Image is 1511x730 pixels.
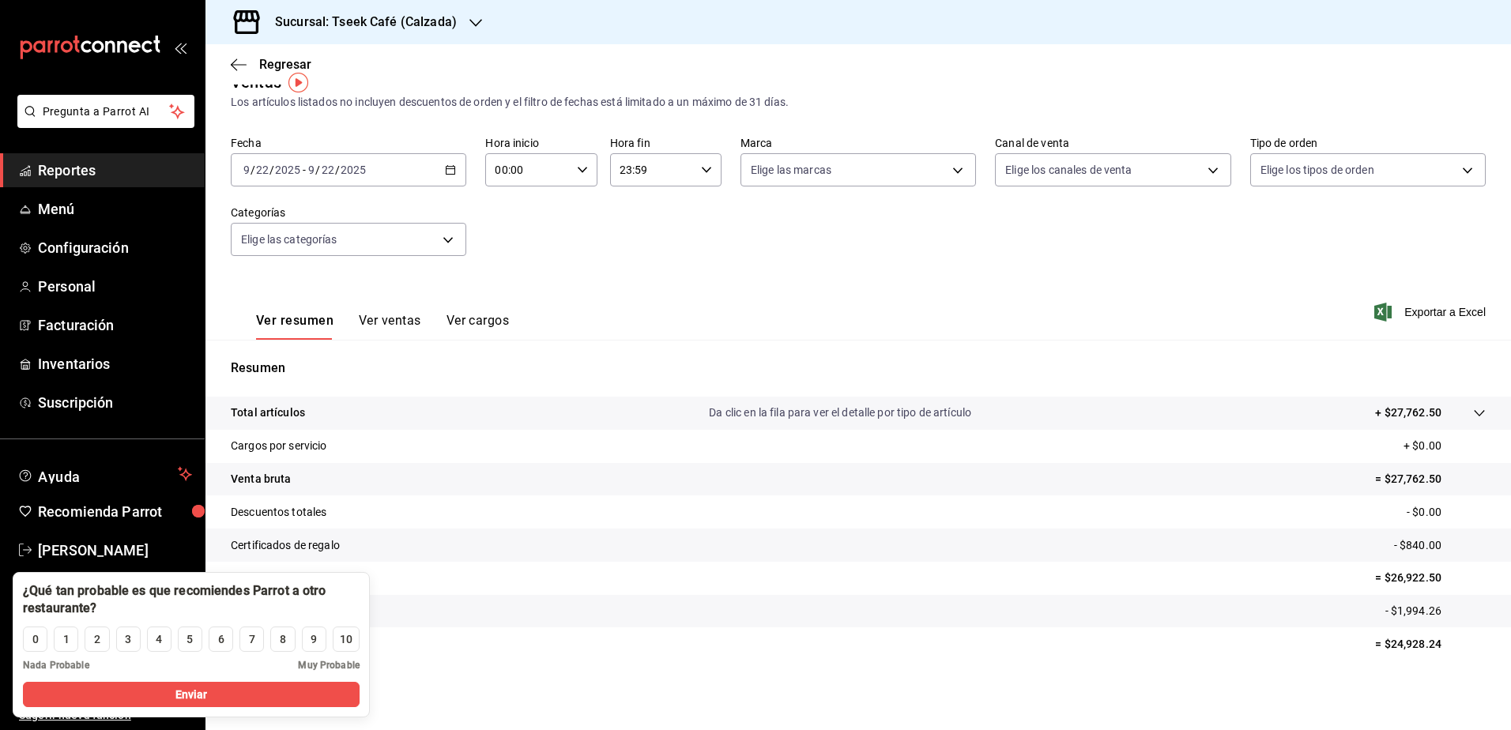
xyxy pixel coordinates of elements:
[1250,137,1486,149] label: Tipo de orden
[125,631,131,648] div: 3
[311,631,317,648] div: 9
[256,313,333,340] button: Ver resumen
[156,631,162,648] div: 4
[315,164,320,176] span: /
[262,13,457,32] h3: Sucursal: Tseek Café (Calzada)
[38,160,192,181] span: Reportes
[32,631,39,648] div: 0
[610,137,722,149] label: Hora fin
[23,627,47,652] button: 0
[241,231,337,247] span: Elige las categorías
[209,627,233,652] button: 6
[38,353,192,374] span: Inventarios
[178,627,202,652] button: 5
[231,504,326,521] p: Descuentos totales
[270,627,295,652] button: 8
[85,627,109,652] button: 2
[38,276,192,297] span: Personal
[1385,603,1486,619] p: - $1,994.26
[231,137,466,149] label: Fecha
[218,631,224,648] div: 6
[1375,405,1441,421] p: + $27,762.50
[1375,570,1486,586] p: = $26,922.50
[231,570,288,586] p: Venta total
[23,582,360,617] div: ¿Qué tan probable es que recomiendes Parrot a otro restaurante?
[1375,636,1486,653] p: = $24,928.24
[231,438,327,454] p: Cargos por servicio
[23,682,360,707] button: Enviar
[302,627,326,652] button: 9
[187,631,193,648] div: 5
[43,103,170,120] span: Pregunta a Parrot AI
[298,658,360,672] span: Muy Probable
[259,57,311,72] span: Regresar
[335,164,340,176] span: /
[54,627,78,652] button: 1
[231,94,1486,111] div: Los artículos listados no incluyen descuentos de orden y el filtro de fechas está limitado a un m...
[63,631,70,648] div: 1
[239,627,264,652] button: 7
[255,164,269,176] input: --
[175,687,208,703] span: Enviar
[307,164,315,176] input: --
[94,631,100,648] div: 2
[303,164,306,176] span: -
[1394,537,1486,554] p: - $840.00
[23,658,89,672] span: Nada Probable
[231,405,305,421] p: Total artículos
[174,41,187,54] button: open_drawer_menu
[1404,438,1486,454] p: + $0.00
[751,162,831,178] span: Elige las marcas
[269,164,274,176] span: /
[321,164,335,176] input: --
[995,137,1230,149] label: Canal de venta
[288,73,308,92] img: Tooltip marker
[359,313,421,340] button: Ver ventas
[485,137,597,149] label: Hora inicio
[340,164,367,176] input: ----
[38,465,171,484] span: Ayuda
[1375,471,1486,487] p: = $27,762.50
[231,207,466,218] label: Categorías
[38,501,192,522] span: Recomienda Parrot
[1005,162,1132,178] span: Elige los canales de venta
[251,164,255,176] span: /
[38,314,192,336] span: Facturación
[231,57,311,72] button: Regresar
[231,359,1486,378] p: Resumen
[280,631,286,648] div: 8
[1407,504,1486,521] p: - $0.00
[11,115,194,131] a: Pregunta a Parrot AI
[38,198,192,220] span: Menú
[740,137,976,149] label: Marca
[116,627,141,652] button: 3
[231,537,340,554] p: Certificados de regalo
[231,471,291,487] p: Venta bruta
[1260,162,1374,178] span: Elige los tipos de orden
[709,405,971,421] p: Da clic en la fila para ver el detalle por tipo de artículo
[274,164,301,176] input: ----
[340,631,352,648] div: 10
[333,627,360,652] button: 10
[17,95,194,128] button: Pregunta a Parrot AI
[147,627,171,652] button: 4
[249,631,255,648] div: 7
[38,540,192,561] span: [PERSON_NAME]
[447,313,510,340] button: Ver cargos
[256,313,509,340] div: navigation tabs
[38,392,192,413] span: Suscripción
[243,164,251,176] input: --
[38,237,192,258] span: Configuración
[1377,303,1486,322] button: Exportar a Excel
